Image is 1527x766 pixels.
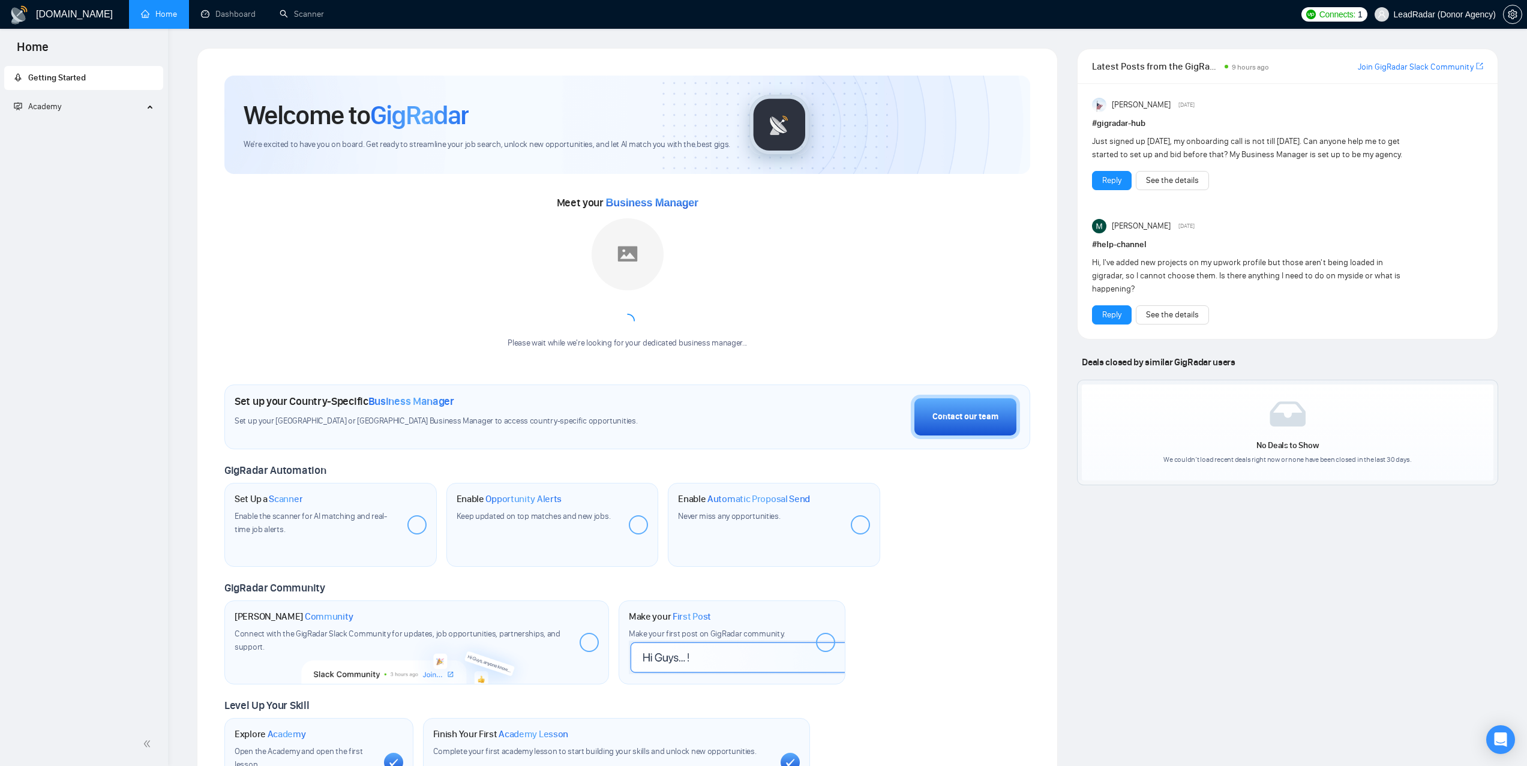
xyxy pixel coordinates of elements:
span: Latest Posts from the GigRadar Community [1092,59,1220,74]
span: Deals closed by similar GigRadar users [1077,352,1240,373]
span: GigRadar Automation [224,464,326,477]
span: 9 hours ago [1232,63,1269,71]
a: searchScanner [280,9,324,19]
span: First Post [673,611,711,623]
a: Reply [1102,174,1121,187]
span: [PERSON_NAME] [1112,220,1171,233]
span: [DATE] [1178,100,1195,110]
span: [PERSON_NAME] [1112,98,1171,112]
span: rocket [14,73,22,82]
button: Reply [1092,171,1132,190]
button: setting [1503,5,1522,24]
span: user [1378,10,1386,19]
a: See the details [1146,174,1199,187]
h1: Set Up a [235,493,302,505]
a: dashboardDashboard [201,9,256,19]
h1: Enable [457,493,562,505]
h1: Finish Your First [433,728,568,740]
span: Level Up Your Skill [224,699,309,712]
img: Milan Stojanovic [1092,219,1106,233]
div: Contact our team [932,410,998,423]
a: Reply [1102,308,1121,322]
span: Set up your [GEOGRAPHIC_DATA] or [GEOGRAPHIC_DATA] Business Manager to access country-specific op... [235,416,706,427]
span: Opportunity Alerts [485,493,562,505]
div: Please wait while we're looking for your dedicated business manager... [500,338,754,349]
h1: Enable [678,493,810,505]
img: empty-box [1270,401,1306,426]
span: Never miss any opportunities. [678,511,780,521]
span: Home [7,38,58,64]
img: Anisuzzaman Khan [1092,98,1106,112]
span: Automatic Proposal Send [707,493,810,505]
img: placeholder.png [592,218,664,290]
span: Academy Lesson [499,728,568,740]
button: See the details [1136,305,1209,325]
h1: Make your [629,611,711,623]
span: GigRadar Community [224,581,325,594]
h1: Set up your Country-Specific [235,395,454,408]
div: Open Intercom Messenger [1486,725,1515,754]
button: See the details [1136,171,1209,190]
h1: # help-channel [1092,238,1483,251]
span: We're excited to have you on board. Get ready to streamline your job search, unlock new opportuni... [244,139,730,151]
span: Keep updated on top matches and new jobs. [457,511,611,521]
span: We couldn’t load recent deals right now or none have been closed in the last 30 days. [1163,455,1412,464]
h1: [PERSON_NAME] [235,611,353,623]
div: Just signed up [DATE], my onboarding call is not till [DATE]. Can anyone help me to get started t... [1092,135,1405,161]
span: Enable the scanner for AI matching and real-time job alerts. [235,511,387,534]
span: [DATE] [1178,221,1195,232]
span: Connect with the GigRadar Slack Community for updates, job opportunities, partnerships, and support. [235,629,560,652]
span: Meet your [557,196,698,209]
span: setting [1504,10,1522,19]
a: See the details [1146,308,1199,322]
span: fund-projection-screen [14,102,22,110]
img: logo [10,5,29,25]
span: Connects: [1319,8,1355,21]
span: loading [620,314,635,328]
img: slackcommunity-bg.png [302,629,532,684]
h1: # gigradar-hub [1092,117,1483,130]
span: GigRadar [370,99,469,131]
img: upwork-logo.png [1306,10,1316,19]
span: Business Manager [368,395,454,408]
button: Reply [1092,305,1132,325]
span: 1 [1358,8,1363,21]
img: gigradar-logo.png [749,95,809,155]
h1: Explore [235,728,306,740]
a: setting [1503,10,1522,19]
button: Contact our team [911,395,1020,439]
li: Getting Started [4,66,163,90]
a: homeHome [141,9,177,19]
span: Business Manager [606,197,698,209]
div: Hi, I've added new projects on my upwork profile but those aren't being loaded in gigradar, so I ... [1092,256,1405,296]
span: Complete your first academy lesson to start building your skills and unlock new opportunities. [433,746,757,756]
span: Getting Started [28,73,86,83]
span: Make your first post on GigRadar community. [629,629,785,639]
h1: Welcome to [244,99,469,131]
span: Scanner [269,493,302,505]
span: Academy [28,101,61,112]
span: Academy [14,101,61,112]
span: Academy [268,728,306,740]
span: Community [305,611,353,623]
span: No Deals to Show [1256,440,1319,450]
span: double-left [143,738,155,750]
